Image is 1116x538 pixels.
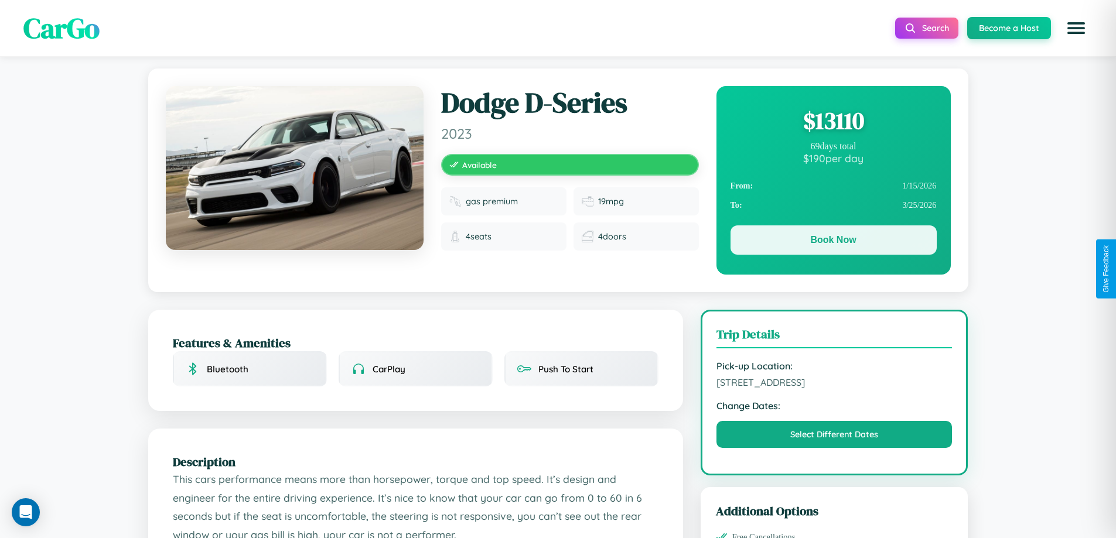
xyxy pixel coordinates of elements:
img: Fuel type [449,196,461,207]
img: Seats [449,231,461,242]
span: Bluetooth [207,364,248,375]
h1: Dodge D-Series [441,86,699,120]
h2: Description [173,453,658,470]
button: Search [895,18,958,39]
strong: Pick-up Location: [716,360,953,372]
span: Search [922,23,949,33]
button: Select Different Dates [716,421,953,448]
h3: Trip Details [716,325,953,348]
div: 69 days total [731,141,937,152]
div: 3 / 25 / 2026 [731,196,937,215]
div: $ 190 per day [731,152,937,165]
span: 4 doors [598,231,626,242]
img: Doors [582,231,593,242]
strong: Change Dates: [716,400,953,412]
span: [STREET_ADDRESS] [716,376,953,388]
button: Open menu [1060,12,1093,44]
div: $ 13110 [731,105,937,136]
span: Push To Start [538,364,593,375]
img: Dodge D-Series 2023 [166,86,424,250]
button: Become a Host [967,17,1051,39]
h3: Additional Options [716,502,953,519]
strong: From: [731,181,753,191]
span: 2023 [441,125,699,142]
button: Book Now [731,225,937,255]
span: CarGo [23,9,100,47]
img: Fuel efficiency [582,196,593,207]
strong: To: [731,200,742,210]
div: 1 / 15 / 2026 [731,176,937,196]
span: gas premium [466,196,518,207]
div: Open Intercom Messenger [12,498,40,526]
span: CarPlay [373,364,405,375]
span: Available [462,160,497,170]
div: Give Feedback [1102,245,1110,293]
span: 19 mpg [598,196,624,207]
span: 4 seats [466,231,492,242]
h2: Features & Amenities [173,334,658,351]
